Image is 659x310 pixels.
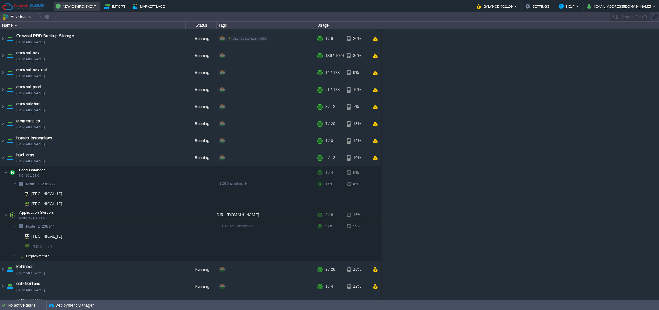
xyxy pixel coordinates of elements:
a: Application ServersNode.js 24.4.1 LTS [19,210,55,215]
div: 15% [347,209,367,221]
a: Deployments [25,253,50,259]
a: oohinsomniacs [16,298,45,304]
div: Name [1,22,185,29]
img: AMDAwAAAACH5BAEAAAAALAAAAAABAAEAAAICRAEAOw== [6,149,14,166]
span: ooh-frontend [16,281,40,287]
span: Load Balancer [19,167,46,173]
img: AMDAwAAAACH5BAEAAAAALAAAAAABAAEAAAICRAEAOw== [6,30,14,47]
img: AMDAwAAAACH5BAEAAAAALAAAAAABAAEAAAICRAEAOw== [20,199,29,209]
span: Convoai PRD Backup Storage [16,33,74,39]
span: Node ID: [26,224,42,229]
img: AMDAwAAAACH5BAEAAAAALAAAAAABAAEAAAICRAEAOw== [17,222,25,231]
button: [EMAIL_ADDRESS][DOMAIN_NAME] [587,2,653,10]
div: 21 / 128 [325,81,340,98]
span: 24.4.1-pm2-almalinux-9 [219,224,254,228]
div: Usage [316,22,381,29]
button: Help [559,2,577,10]
div: 6% [347,166,367,179]
div: Running [186,30,217,47]
div: Running [186,81,217,98]
a: Node ID:238188 [25,181,56,187]
img: AMDAwAAAACH5BAEAAAAALAAAAAABAAEAAAICRAEAOw== [17,241,20,251]
img: AMDAwAAAACH5BAEAAAAALAAAAAABAAEAAAICRAEAOw== [13,251,17,261]
span: 238188 [25,181,56,187]
div: Running [186,132,217,149]
span: [TECHNICAL_ID] [31,189,63,199]
span: [DOMAIN_NAME] [16,39,45,45]
a: [TECHNICAL_ID] [31,192,63,196]
div: 7% [347,98,367,115]
button: Deployment Manager [49,302,94,308]
div: [URL][DOMAIN_NAME] [217,209,315,221]
img: AMDAwAAAACH5BAEAAAAALAAAAAABAAEAAAICRAEAOw== [0,98,5,115]
a: [TECHNICAL_ID] [31,201,63,206]
a: hoot-cms [16,152,34,158]
div: 4 / 12 [325,149,335,166]
div: 7 / 20 [325,115,335,132]
img: AMDAwAAAACH5BAEAAAAALAAAAAABAAEAAAICRAEAOw== [17,199,20,209]
span: Backup storage nodes [233,37,267,40]
div: 12% [347,278,367,295]
button: Settings [525,2,551,10]
span: 238144 [25,224,56,229]
div: 10% [347,81,367,98]
img: AMDAwAAAACH5BAEAAAAALAAAAAABAAEAAAICRAEAOw== [0,149,5,166]
div: 12% [347,132,367,149]
img: AMDAwAAAACH5BAEAAAAALAAAAAABAAEAAAICRAEAOw== [13,222,17,231]
div: 3 / 8 [325,222,332,231]
a: [DOMAIN_NAME] [16,73,45,79]
div: Running [186,98,217,115]
a: homes-insomniacs [16,135,53,141]
div: 15% [347,222,367,231]
div: Running [186,64,217,81]
span: Node ID: [26,182,42,186]
a: [DOMAIN_NAME] [16,56,45,62]
a: [DOMAIN_NAME] [16,124,45,130]
img: AMDAwAAAACH5BAEAAAAALAAAAAABAAEAAAICRAEAOw== [6,278,14,295]
a: [DOMAIN_NAME] [16,158,45,164]
a: convoai-acx [16,50,40,56]
img: AMDAwAAAACH5BAEAAAAALAAAAAABAAEAAAICRAEAOw== [20,241,29,251]
img: AMDAwAAAACH5BAEAAAAALAAAAAABAAEAAAICRAEAOw== [6,47,14,64]
img: AMDAwAAAACH5BAEAAAAALAAAAAABAAEAAAICRAEAOw== [0,81,5,98]
div: 136 / 1024 [325,47,344,64]
span: convoai-prod [16,84,41,90]
img: AMDAwAAAACH5BAEAAAAALAAAAAABAAEAAAICRAEAOw== [0,30,5,47]
img: AMDAwAAAACH5BAEAAAAALAAAAAABAAEAAAICRAEAOw== [0,261,5,278]
img: AMDAwAAAACH5BAEAAAAALAAAAAABAAEAAAICRAEAOw== [17,231,20,241]
a: Load BalancerNGINX 1.28.0 [19,168,46,172]
button: Env Groups [2,12,33,21]
div: 1 / 4 [325,179,332,189]
img: AMDAwAAAACH5BAEAAAAALAAAAAABAAEAAAICRAEAOw== [6,115,14,132]
div: Running [186,149,217,166]
div: Running [186,261,217,278]
a: [DOMAIN_NAME] [16,107,45,113]
a: [DOMAIN_NAME] [16,287,45,293]
span: Application Servers [19,210,55,215]
div: Status [186,22,216,29]
div: 36% [347,47,367,64]
div: 1 / 8 [325,132,333,149]
img: AMDAwAAAACH5BAEAAAAALAAAAAABAAEAAAICRAEAOw== [0,47,5,64]
img: AMDAwAAAACH5BAEAAAAALAAAAAABAAEAAAICRAEAOw== [20,189,29,199]
div: 9 / 28 [325,261,335,278]
button: Import [104,2,127,10]
div: 13% [347,115,367,132]
img: AMDAwAAAACH5BAEAAAAALAAAAAABAAEAAAICRAEAOw== [8,209,17,221]
button: New Environment [56,2,98,10]
img: AMDAwAAAACH5BAEAAAAALAAAAAABAAEAAAICRAEAOw== [17,179,25,189]
img: AMDAwAAAACH5BAEAAAAALAAAAAABAAEAAAICRAEAOw== [0,278,5,295]
img: AMDAwAAAACH5BAEAAAAALAAAAAABAAEAAAICRAEAOw== [6,98,14,115]
div: 1 / 4 [325,278,333,295]
a: elements-cp [16,118,40,124]
img: Cantech Cloud [2,2,44,10]
a: kohinoor [16,264,33,270]
button: Balance ₹621.09 [477,2,514,10]
img: AMDAwAAAACH5BAEAAAAALAAAAAABAAEAAAICRAEAOw== [8,166,17,179]
a: [TECHNICAL_ID] [31,234,63,239]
